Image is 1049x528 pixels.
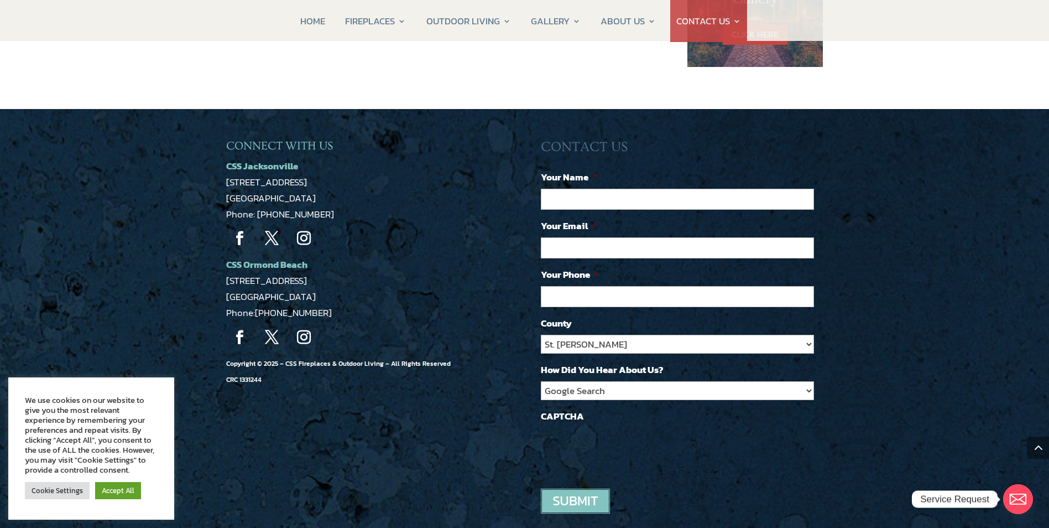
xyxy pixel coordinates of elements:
a: [PHONE_NUMBER] [255,306,332,320]
label: County [541,317,572,329]
a: Phone: [PHONE_NUMBER] [226,207,334,221]
h3: CONTACT US [541,139,823,161]
a: Follow on X [258,225,286,252]
a: Follow on Facebook [226,324,254,351]
label: Your Name [541,171,597,183]
a: Follow on X [258,324,286,351]
span: CRC 1331244 [226,375,262,385]
span: Phone: [226,306,332,320]
label: How Did You Hear About Us? [541,364,664,376]
iframe: reCAPTCHA [541,428,709,471]
a: [STREET_ADDRESS] [226,175,307,189]
label: Your Phone [541,268,599,281]
a: [GEOGRAPHIC_DATA] [226,191,316,205]
div: We use cookies on our website to give you the most relevant experience by remembering your prefer... [25,395,158,475]
span: Copyright © 2025 – CSS Fireplaces & Outdoor Living – All Rights Reserved [226,359,451,385]
a: CSS Ormond Beach [226,257,307,272]
input: Submit [541,489,610,514]
a: Email [1003,484,1033,514]
label: CAPTCHA [541,410,584,422]
a: Cookie Settings [25,482,90,499]
a: Accept All [95,482,141,499]
a: CSS Jacksonville [226,159,298,173]
span: CONNECT WITH US [226,139,333,152]
label: Your Email [541,220,597,232]
a: Follow on Instagram [290,324,318,351]
a: Follow on Instagram [290,225,318,252]
a: [GEOGRAPHIC_DATA] [226,289,316,304]
a: [STREET_ADDRESS] [226,273,307,288]
a: Follow on Facebook [226,225,254,252]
